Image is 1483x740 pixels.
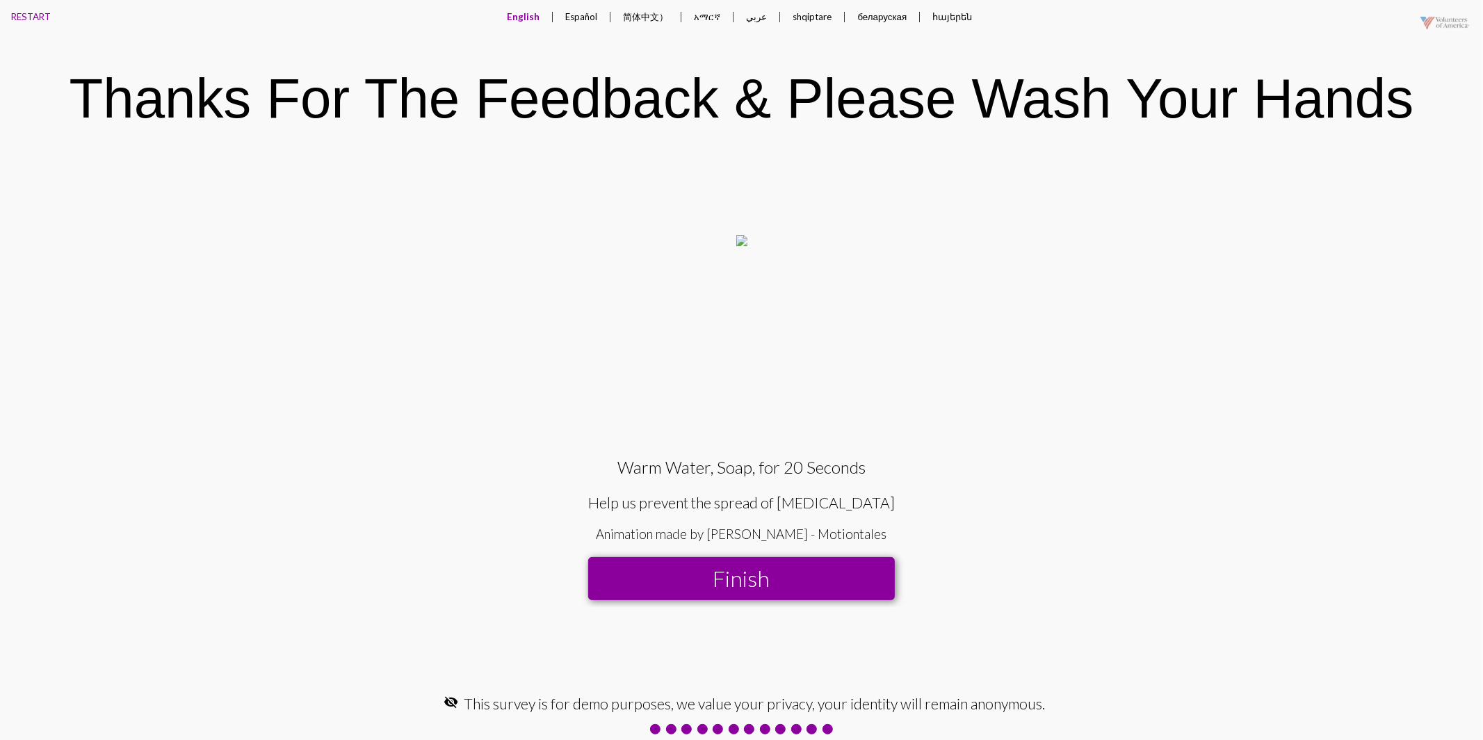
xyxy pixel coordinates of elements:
img: VOAmerica-1920-logo-pos-alpha-20210513.png [1410,3,1480,42]
span: This survey is for demo purposes, we value your privacy, your identity will remain anonymous. [464,695,1045,713]
div: Animation made by [PERSON_NAME] - Motiontales [588,526,895,542]
div: Thanks For The Feedback & Please Wash Your Hands [70,67,1414,131]
div: Help us prevent the spread of [MEDICAL_DATA] [588,494,895,512]
div: Warm Water, Soap, for 20 Seconds [588,457,895,477]
img: survey_assets%2Fwash-hands-pl-colors.gif [736,235,747,246]
mat-icon: visibility_off [444,695,458,709]
button: Finish [588,557,895,600]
